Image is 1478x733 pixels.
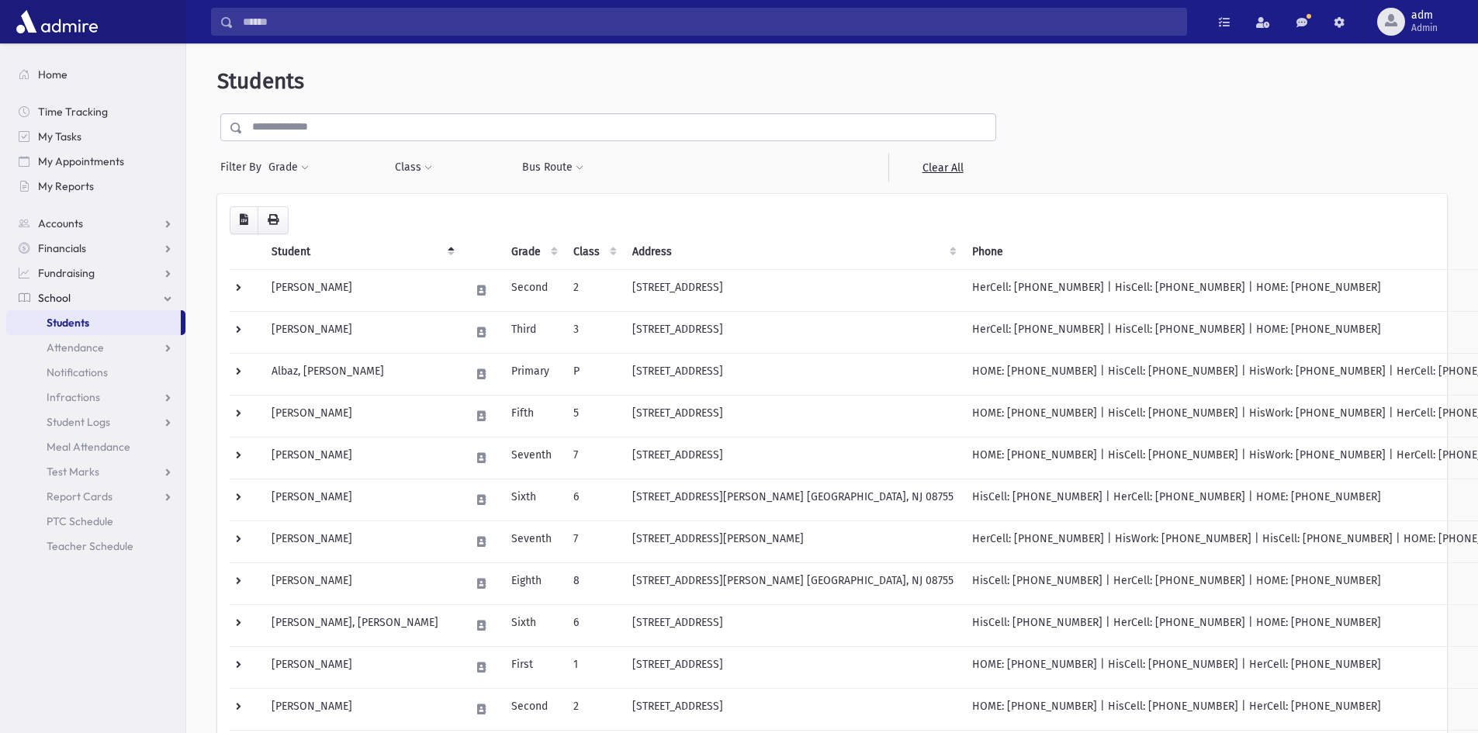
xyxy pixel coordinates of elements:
td: 6 [564,479,623,520]
a: Teacher Schedule [6,534,185,558]
span: adm [1411,9,1438,22]
td: [STREET_ADDRESS] [623,395,963,437]
td: [STREET_ADDRESS][PERSON_NAME] [GEOGRAPHIC_DATA], NJ 08755 [623,562,963,604]
span: Students [217,68,304,94]
a: Financials [6,236,185,261]
span: Admin [1411,22,1438,34]
span: My Appointments [38,154,124,168]
span: Meal Attendance [47,440,130,454]
span: Report Cards [47,489,112,503]
a: Meal Attendance [6,434,185,459]
a: Fundraising [6,261,185,285]
td: [STREET_ADDRESS] [623,269,963,311]
td: 3 [564,311,623,353]
a: Attendance [6,335,185,360]
td: [STREET_ADDRESS][PERSON_NAME] [623,520,963,562]
td: Primary [502,353,564,395]
td: [STREET_ADDRESS] [623,646,963,688]
td: Second [502,688,564,730]
td: P [564,353,623,395]
td: 2 [564,688,623,730]
a: Clear All [888,154,996,182]
a: Accounts [6,211,185,236]
td: [PERSON_NAME] [262,395,461,437]
span: Time Tracking [38,105,108,119]
td: Eighth [502,562,564,604]
th: Grade: activate to sort column ascending [502,234,564,270]
td: Third [502,311,564,353]
span: My Reports [38,179,94,193]
td: 1 [564,646,623,688]
input: Search [234,8,1186,36]
td: 8 [564,562,623,604]
td: [STREET_ADDRESS] [623,311,963,353]
span: Accounts [38,216,83,230]
span: Test Marks [47,465,99,479]
td: [PERSON_NAME] [262,269,461,311]
a: Notifications [6,360,185,385]
a: Time Tracking [6,99,185,124]
td: Seventh [502,437,564,479]
td: 7 [564,520,623,562]
img: AdmirePro [12,6,102,37]
a: Home [6,62,185,87]
td: [PERSON_NAME], [PERSON_NAME] [262,604,461,646]
td: Albaz, [PERSON_NAME] [262,353,461,395]
button: Bus Route [521,154,584,182]
td: [PERSON_NAME] [262,646,461,688]
td: Sixth [502,604,564,646]
a: My Appointments [6,149,185,174]
td: [PERSON_NAME] [262,688,461,730]
button: Class [394,154,433,182]
td: [PERSON_NAME] [262,437,461,479]
span: Notifications [47,365,108,379]
td: [STREET_ADDRESS] [623,604,963,646]
span: School [38,291,71,305]
td: First [502,646,564,688]
td: [PERSON_NAME] [262,520,461,562]
td: [STREET_ADDRESS][PERSON_NAME] [GEOGRAPHIC_DATA], NJ 08755 [623,479,963,520]
span: My Tasks [38,130,81,143]
button: Print [258,206,289,234]
span: Teacher Schedule [47,539,133,553]
a: My Tasks [6,124,185,149]
td: 2 [564,269,623,311]
td: [STREET_ADDRESS] [623,353,963,395]
th: Class: activate to sort column ascending [564,234,623,270]
td: [PERSON_NAME] [262,311,461,353]
td: 7 [564,437,623,479]
td: 6 [564,604,623,646]
th: Student: activate to sort column descending [262,234,461,270]
button: Grade [268,154,310,182]
a: Test Marks [6,459,185,484]
a: Infractions [6,385,185,410]
td: Fifth [502,395,564,437]
span: Filter By [220,159,268,175]
a: Report Cards [6,484,185,509]
span: Home [38,67,67,81]
td: Sixth [502,479,564,520]
a: School [6,285,185,310]
a: Students [6,310,181,335]
span: Attendance [47,341,104,354]
button: CSV [230,206,258,234]
a: My Reports [6,174,185,199]
td: [PERSON_NAME] [262,562,461,604]
th: Address: activate to sort column ascending [623,234,963,270]
td: Second [502,269,564,311]
a: Student Logs [6,410,185,434]
td: [PERSON_NAME] [262,479,461,520]
a: PTC Schedule [6,509,185,534]
td: [STREET_ADDRESS] [623,688,963,730]
span: Financials [38,241,86,255]
span: Infractions [47,390,100,404]
span: PTC Schedule [47,514,113,528]
span: Fundraising [38,266,95,280]
td: 5 [564,395,623,437]
span: Student Logs [47,415,110,429]
td: [STREET_ADDRESS] [623,437,963,479]
span: Students [47,316,89,330]
td: Seventh [502,520,564,562]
